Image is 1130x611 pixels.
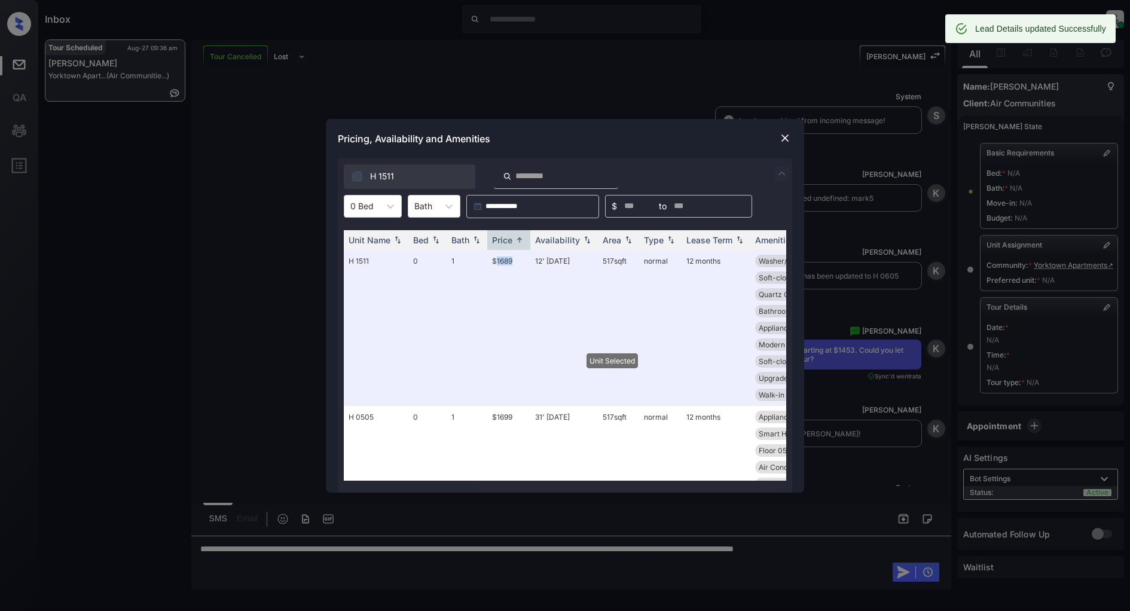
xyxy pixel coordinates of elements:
[759,256,822,265] span: Washer/Dryer Le...
[447,250,487,406] td: 1
[779,132,791,144] img: close
[659,200,667,213] span: to
[759,374,821,383] span: Upgraded Kitche...
[349,235,390,245] div: Unit Name
[759,463,810,472] span: Air Conditioner
[344,406,408,528] td: H 0505
[759,273,819,282] span: Soft-close Draw...
[492,235,512,245] div: Price
[682,250,750,406] td: 12 months
[408,406,447,528] td: 0
[487,250,530,406] td: $1689
[639,406,682,528] td: normal
[408,250,447,406] td: 0
[598,250,639,406] td: 517 sqft
[598,406,639,528] td: 517 sqft
[451,235,469,245] div: Bath
[392,236,404,244] img: sorting
[603,235,621,245] div: Area
[975,18,1106,39] div: Lead Details updated Successfully
[370,170,394,183] span: H 1511
[734,236,746,244] img: sorting
[759,340,813,349] span: Modern Kitchen
[471,236,482,244] img: sorting
[530,406,598,528] td: 31' [DATE]
[487,406,530,528] td: $1699
[612,200,617,213] span: $
[514,236,526,245] img: sorting
[775,166,789,181] img: icon-zuma
[430,236,442,244] img: sorting
[644,235,664,245] div: Type
[755,235,795,245] div: Amenities
[682,406,750,528] td: 12 months
[530,250,598,406] td: 12' [DATE]
[759,307,824,316] span: Bathroom Upgrad...
[759,479,825,488] span: Smart Home Door...
[759,429,824,438] span: Smart Home Ther...
[759,413,815,421] span: Appliances Silv...
[639,250,682,406] td: normal
[351,170,363,182] img: icon-zuma
[581,236,593,244] img: sorting
[344,250,408,406] td: H 1511
[759,446,787,455] span: Floor 05
[759,290,815,299] span: Quartz Counters
[759,323,815,332] span: Appliances Silv...
[686,235,732,245] div: Lease Term
[535,235,580,245] div: Availability
[759,390,815,399] span: Walk-in Closet ...
[759,357,817,366] span: Soft-close Cabi...
[665,236,677,244] img: sorting
[326,119,804,158] div: Pricing, Availability and Amenities
[447,406,487,528] td: 1
[503,171,512,182] img: icon-zuma
[622,236,634,244] img: sorting
[413,235,429,245] div: Bed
